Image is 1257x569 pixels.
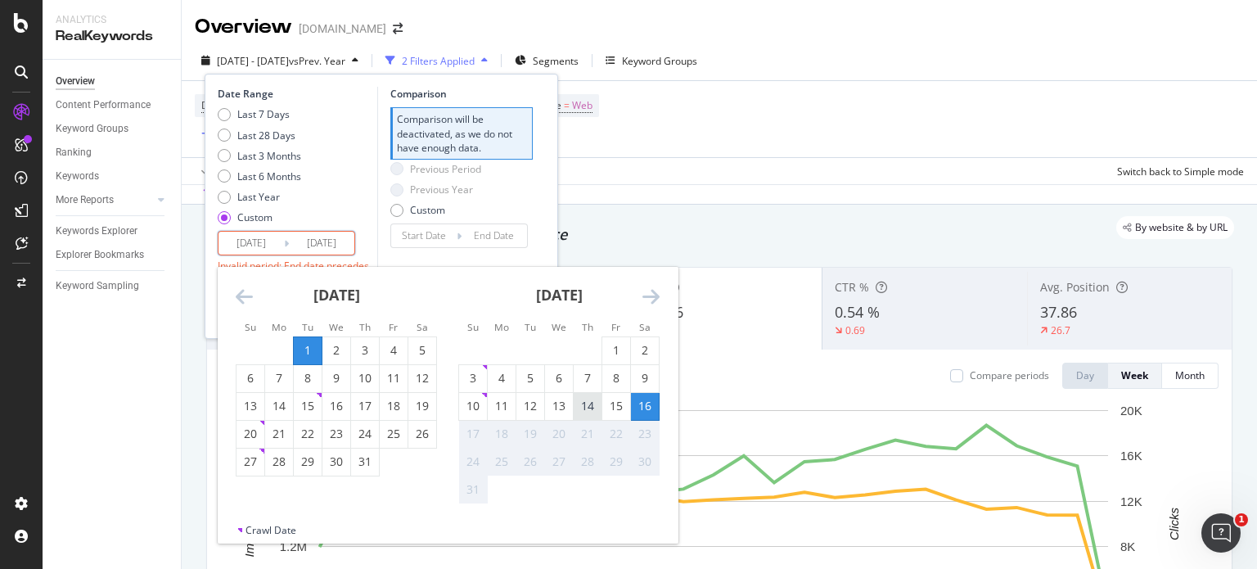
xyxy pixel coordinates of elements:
[488,364,516,392] td: Choose Monday, August 4, 2025 as your check-out date. It’s available.
[322,336,351,364] td: Choose Wednesday, July 2, 2025 as your check-out date. It’s available.
[56,120,128,138] div: Keyword Groups
[1175,368,1205,382] div: Month
[389,320,398,333] small: Fr
[488,454,516,470] div: 25
[1162,363,1219,389] button: Month
[56,246,144,264] div: Explorer Bookmarks
[56,278,139,295] div: Keyword Sampling
[56,97,151,114] div: Content Performance
[237,107,290,121] div: Last 7 Days
[631,454,659,470] div: 30
[631,426,659,442] div: 23
[545,392,574,420] td: Choose Wednesday, August 13, 2025 as your check-out date. It’s available.
[195,13,292,41] div: Overview
[56,97,169,114] a: Content Performance
[56,192,153,209] a: More Reports
[410,183,473,196] div: Previous Year
[1062,363,1108,389] button: Day
[488,398,516,414] div: 11
[195,158,242,184] button: Apply
[56,13,168,27] div: Analytics
[294,420,322,448] td: Choose Tuesday, July 22, 2025 as your check-out date. It’s available.
[459,420,488,448] td: Not available. Sunday, August 17, 2025
[294,392,322,420] td: Choose Tuesday, July 15, 2025 as your check-out date. It’s available.
[516,420,545,448] td: Not available. Tuesday, August 19, 2025
[237,190,280,204] div: Last Year
[545,420,574,448] td: Not available. Wednesday, August 20, 2025
[1051,323,1070,337] div: 26.7
[516,392,545,420] td: Choose Tuesday, August 12, 2025 as your check-out date. It’s available.
[359,320,371,333] small: Th
[280,540,307,553] text: 1.2M
[351,426,379,442] div: 24
[329,320,344,333] small: We
[1040,302,1077,322] span: 37.86
[380,370,408,386] div: 11
[380,420,408,448] td: Choose Friday, July 25, 2025 as your check-out date. It’s available.
[265,398,293,414] div: 14
[294,336,322,364] td: Selected as end date. Tuesday, July 1, 2025
[1120,540,1135,553] text: 8K
[545,454,573,470] div: 27
[56,278,169,295] a: Keyword Sampling
[533,54,579,68] span: Segments
[1111,158,1244,184] button: Switch back to Simple mode
[289,54,345,68] span: vs Prev. Year
[574,454,601,470] div: 28
[525,320,536,333] small: Tu
[391,224,457,247] input: Start Date
[351,454,379,470] div: 31
[265,426,293,442] div: 21
[56,73,169,90] a: Overview
[545,398,573,414] div: 13
[1116,216,1234,239] div: legacy label
[56,223,137,240] div: Keywords Explorer
[1121,368,1148,382] div: Week
[488,392,516,420] td: Choose Monday, August 11, 2025 as your check-out date. It’s available.
[488,370,516,386] div: 4
[408,364,437,392] td: Choose Saturday, July 12, 2025 as your check-out date. It’s available.
[56,73,95,90] div: Overview
[195,47,365,74] button: [DATE] - [DATE]vsPrev. Year
[639,320,651,333] small: Sa
[294,370,322,386] div: 8
[380,392,408,420] td: Choose Friday, July 18, 2025 as your check-out date. It’s available.
[602,392,631,420] td: Choose Friday, August 15, 2025 as your check-out date. It’s available.
[380,398,408,414] div: 18
[631,364,660,392] td: Choose Saturday, August 9, 2025 as your check-out date. It’s available.
[574,392,602,420] td: Choose Thursday, August 14, 2025 as your check-out date. It’s available.
[218,190,301,204] div: Last Year
[545,426,573,442] div: 20
[488,420,516,448] td: Not available. Monday, August 18, 2025
[390,162,481,176] div: Previous Period
[218,87,373,101] div: Date Range
[582,320,593,333] small: Th
[631,370,659,386] div: 9
[459,476,488,504] td: Not available. Sunday, August 31, 2025
[299,20,386,37] div: [DOMAIN_NAME]
[56,120,169,138] a: Keyword Groups
[351,392,380,420] td: Choose Thursday, July 17, 2025 as your check-out date. It’s available.
[56,168,169,185] a: Keywords
[835,302,880,322] span: 0.54 %
[459,481,487,498] div: 31
[56,223,169,240] a: Keywords Explorer
[516,448,545,476] td: Not available. Tuesday, August 26, 2025
[322,342,350,359] div: 2
[1120,494,1142,508] text: 12K
[494,320,509,333] small: Mo
[390,183,481,196] div: Previous Year
[408,342,436,359] div: 5
[390,107,533,159] div: Comparison will be deactivated, as we do not have enough data.
[201,98,232,112] span: Device
[218,267,678,523] div: Calendar
[265,454,293,470] div: 28
[351,448,380,476] td: Choose Thursday, July 31, 2025 as your check-out date. It’s available.
[1120,404,1142,418] text: 20K
[408,370,436,386] div: 12
[265,370,293,386] div: 7
[351,364,380,392] td: Choose Thursday, July 10, 2025 as your check-out date. It’s available.
[218,210,301,224] div: Custom
[1167,507,1181,540] text: Clicks
[459,398,487,414] div: 10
